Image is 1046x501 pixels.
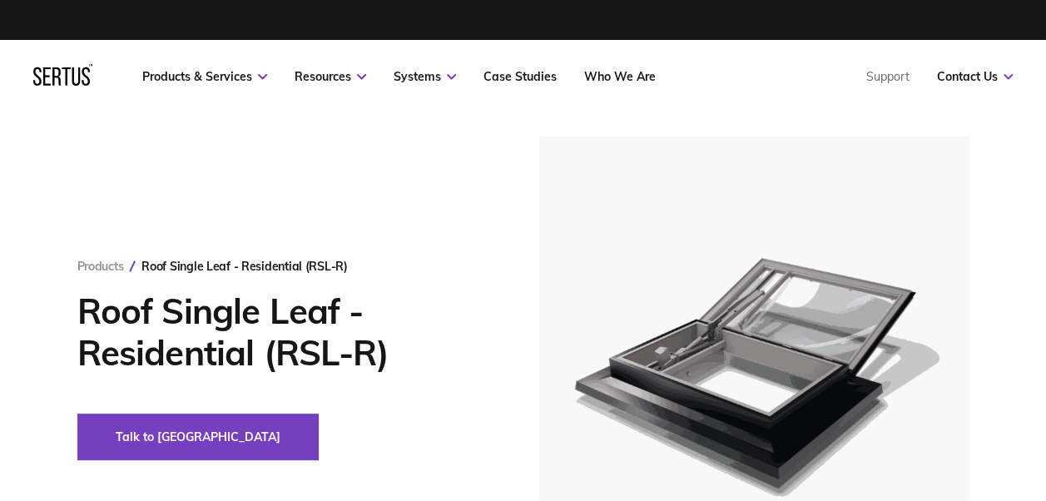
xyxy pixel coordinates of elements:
h1: Roof Single Leaf - Residential (RSL-R) [77,290,489,374]
a: Support [866,69,910,84]
a: Case Studies [483,69,557,84]
iframe: Chat Widget [963,421,1046,501]
button: Talk to [GEOGRAPHIC_DATA] [77,414,319,460]
a: Who We Are [584,69,656,84]
a: Systems [394,69,456,84]
a: Contact Us [937,69,1013,84]
a: Products [77,259,124,274]
a: Resources [295,69,366,84]
a: Products & Services [142,69,267,84]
